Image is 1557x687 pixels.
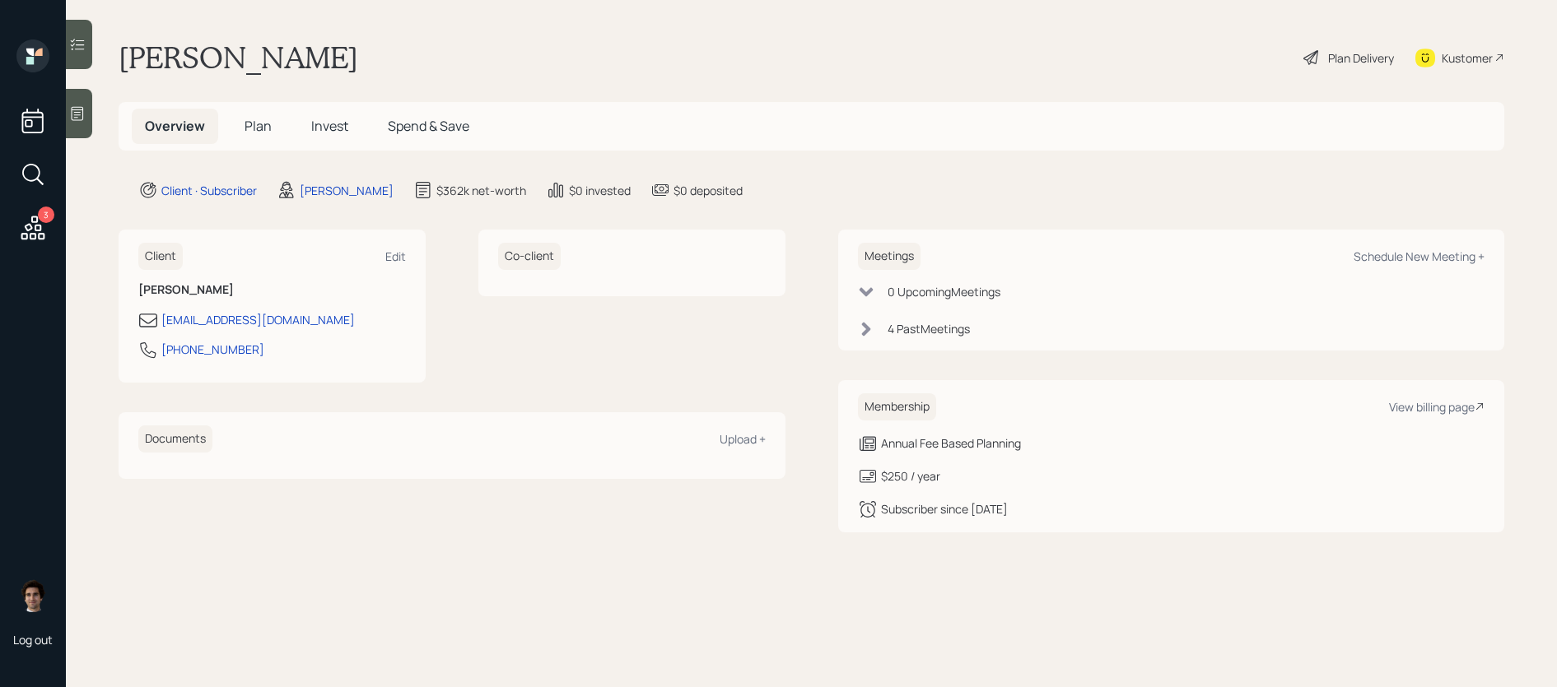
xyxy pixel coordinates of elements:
[674,182,743,199] div: $0 deposited
[720,431,766,447] div: Upload +
[881,434,1021,452] div: Annual Fee Based Planning
[569,182,631,199] div: $0 invested
[38,207,54,223] div: 3
[13,632,53,648] div: Log out
[145,117,205,135] span: Overview
[858,243,921,270] h6: Meetings
[888,320,970,337] div: 4 Past Meeting s
[138,243,183,270] h6: Client
[245,117,272,135] span: Plan
[1389,399,1485,415] div: View billing page
[436,182,526,199] div: $362k net-worth
[1354,248,1485,264] div: Schedule New Meeting +
[498,243,561,270] h6: Co-client
[161,311,355,328] div: [EMAIL_ADDRESS][DOMAIN_NAME]
[300,182,394,199] div: [PERSON_NAME]
[881,500,1008,518] div: Subscriber since [DATE]
[311,117,348,135] span: Invest
[161,182,257,199] div: Client · Subscriber
[881,467,940,485] div: $250 / year
[388,117,469,135] span: Spend & Save
[138,425,212,453] h6: Documents
[161,341,264,358] div: [PHONE_NUMBER]
[1442,49,1493,67] div: Kustomer
[119,39,358,76] h1: [PERSON_NAME]
[385,248,406,264] div: Edit
[888,283,1000,300] div: 0 Upcoming Meeting s
[16,579,49,612] img: harrison-schaefer-headshot-2.png
[138,283,406,297] h6: [PERSON_NAME]
[1328,49,1394,67] div: Plan Delivery
[858,393,936,420] h6: Membership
